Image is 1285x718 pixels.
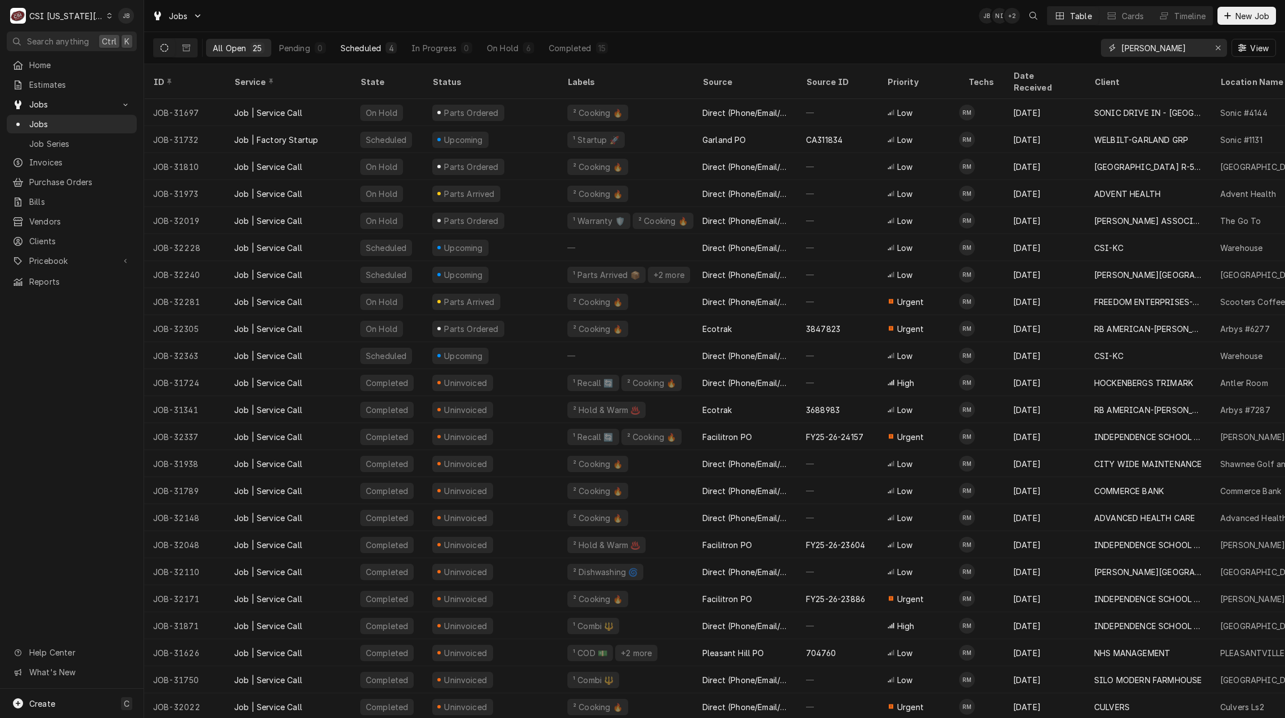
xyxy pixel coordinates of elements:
[365,485,409,497] div: Completed
[1217,7,1276,25] button: New Job
[29,138,131,150] span: Job Series
[959,510,975,526] div: Robert Mendon's Avatar
[959,429,975,445] div: RM
[234,269,302,281] div: Job | Service Call
[959,456,975,472] div: RM
[959,240,975,255] div: Robert Mendon's Avatar
[1004,126,1085,153] div: [DATE]
[797,261,878,288] div: —
[147,7,207,25] a: Go to Jobs
[1004,8,1020,24] div: + 2
[102,35,117,47] span: Ctrl
[959,132,975,147] div: RM
[1220,377,1268,389] div: Antler Room
[558,342,693,369] div: —
[365,350,408,362] div: Scheduled
[959,483,975,499] div: RM
[979,8,995,24] div: JB
[959,240,975,255] div: RM
[234,377,302,389] div: Job | Service Call
[443,134,485,146] div: Upcoming
[1094,377,1193,389] div: HOCKENBERGS TRIMARK
[144,261,225,288] div: JOB-32240
[443,269,485,281] div: Upcoming
[1220,242,1262,254] div: Warehouse
[959,429,975,445] div: Robert Mendon's Avatar
[10,8,26,24] div: C
[1004,504,1085,531] div: [DATE]
[959,294,975,309] div: Robert Mendon's Avatar
[806,539,865,551] div: FY25-26-23604
[702,76,786,88] div: Source
[1233,10,1271,22] span: New Job
[959,375,975,391] div: Robert Mendon's Avatar
[1220,215,1261,227] div: The Go To
[702,215,788,227] div: Direct (Phone/Email/etc.)
[7,153,137,172] a: Invoices
[29,98,114,110] span: Jobs
[897,188,912,200] span: Low
[572,296,624,308] div: ² Cooking 🔥
[1004,315,1085,342] div: [DATE]
[1004,423,1085,450] div: [DATE]
[702,350,788,362] div: Direct (Phone/Email/etc.)
[959,483,975,499] div: Robert Mendon's Avatar
[124,698,129,710] span: C
[7,212,137,231] a: Vendors
[1232,39,1276,57] button: View
[443,512,489,524] div: Uninvoiced
[1004,396,1085,423] div: [DATE]
[897,377,915,389] span: High
[1094,485,1164,497] div: COMMERCE BANK
[365,107,399,119] div: On Hold
[29,647,130,658] span: Help Center
[144,126,225,153] div: JOB-31732
[1004,531,1085,558] div: [DATE]
[897,107,912,119] span: Low
[572,188,624,200] div: ² Cooking 🔥
[279,42,310,54] div: Pending
[443,539,489,551] div: Uninvoiced
[29,10,104,22] div: CSI [US_STATE][GEOGRAPHIC_DATA]
[797,288,878,315] div: —
[1004,153,1085,180] div: [DATE]
[572,539,641,551] div: ² Hold & Warm ♨️
[806,76,867,88] div: Source ID
[897,512,912,524] span: Low
[897,269,912,281] span: Low
[572,215,626,227] div: ¹ Warranty 🛡️
[365,377,409,389] div: Completed
[897,404,912,416] span: Low
[1094,76,1200,88] div: Client
[443,377,489,389] div: Uninvoiced
[959,213,975,228] div: Robert Mendon's Avatar
[959,510,975,526] div: RM
[234,215,302,227] div: Job | Service Call
[365,323,399,335] div: On Hold
[1004,261,1085,288] div: [DATE]
[959,159,975,174] div: Robert Mendon's Avatar
[572,458,624,470] div: ² Cooking 🔥
[443,404,489,416] div: Uninvoiced
[144,180,225,207] div: JOB-31973
[234,323,302,335] div: Job | Service Call
[959,294,975,309] div: RM
[959,348,975,364] div: Robert Mendon's Avatar
[365,269,408,281] div: Scheduled
[365,242,408,254] div: Scheduled
[702,161,788,173] div: Direct (Phone/Email/etc.)
[1004,342,1085,369] div: [DATE]
[144,234,225,261] div: JOB-32228
[558,234,693,261] div: —
[1094,512,1195,524] div: ADVANCED HEALTH CARE
[1004,234,1085,261] div: [DATE]
[572,377,615,389] div: ¹ Recall 🔄
[1094,161,1202,173] div: [GEOGRAPHIC_DATA] R-5 SCHOOL DISTRIC
[637,215,689,227] div: ² Cooking 🔥
[897,485,912,497] span: Low
[1220,485,1281,497] div: Commerce Bank
[443,350,485,362] div: Upcoming
[365,539,409,551] div: Completed
[572,404,641,416] div: ² Hold & Warm ♨️
[365,404,409,416] div: Completed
